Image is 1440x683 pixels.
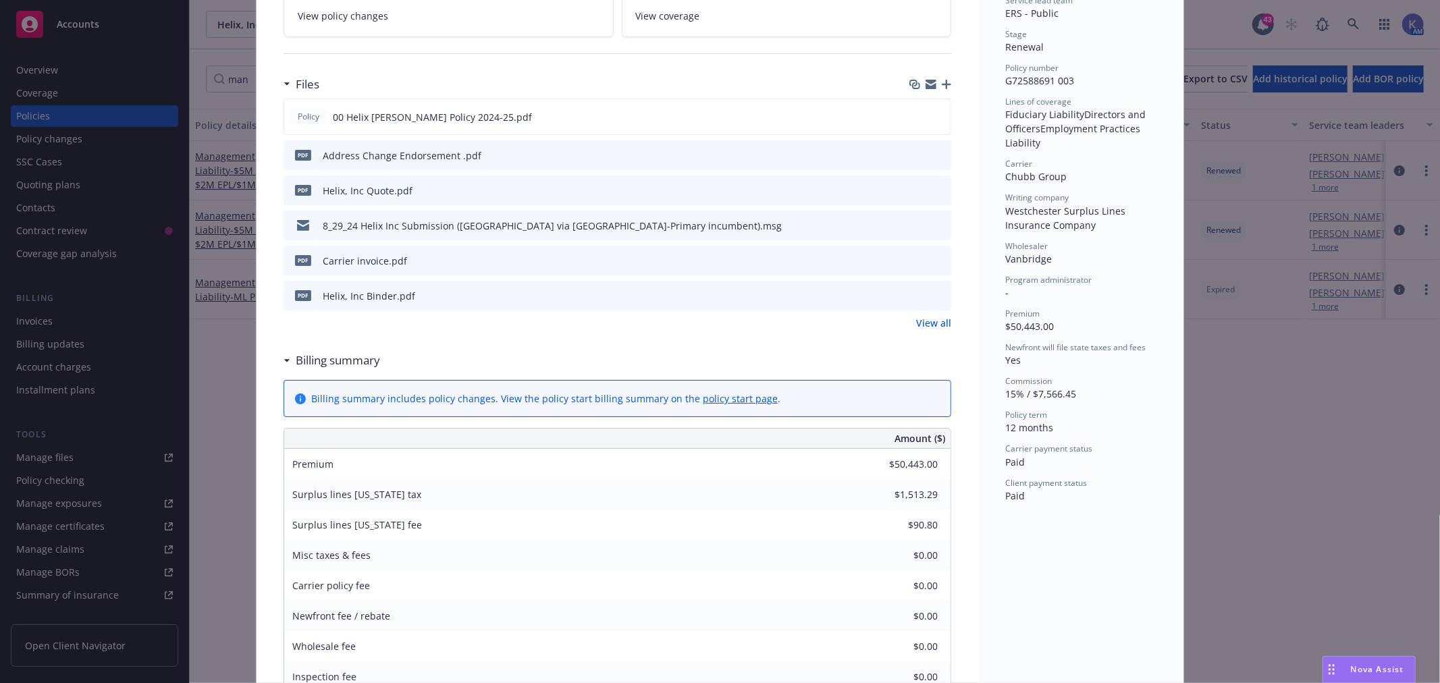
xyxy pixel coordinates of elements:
span: Carrier payment status [1005,443,1092,454]
span: Client payment status [1005,477,1087,489]
span: Newfront will file state taxes and fees [1005,341,1146,353]
input: 0.00 [858,606,946,626]
span: G72588691 003 [1005,74,1074,87]
span: $50,443.00 [1005,320,1054,333]
span: Policy [295,111,322,123]
span: 00 Helix [PERSON_NAME] Policy 2024-25.pdf [333,110,532,124]
span: Surplus lines [US_STATE] tax [292,488,421,501]
div: 8_29_24 Helix Inc Submission ([GEOGRAPHIC_DATA] via [GEOGRAPHIC_DATA]-Primary incumbent).msg [323,219,782,233]
h3: Billing summary [296,352,380,369]
input: 0.00 [858,485,946,505]
span: Renewal [1005,40,1044,53]
span: Employment Practices Liability [1005,122,1143,149]
button: preview file [934,289,946,303]
input: 0.00 [858,636,946,657]
span: pdf [295,150,311,160]
span: View policy changes [298,9,388,23]
button: download file [912,289,923,303]
span: Commission [1005,375,1052,387]
input: 0.00 [858,515,946,535]
button: preview file [933,110,945,124]
span: Carrier [1005,158,1032,169]
span: Stage [1005,28,1027,40]
input: 0.00 [858,454,946,474]
span: 15% / $7,566.45 [1005,387,1076,400]
button: download file [912,219,923,233]
span: Program administrator [1005,274,1092,285]
span: pdf [295,185,311,195]
a: policy start page [703,392,778,405]
button: preview file [934,184,946,198]
span: ERS - Public [1005,7,1059,20]
button: preview file [934,148,946,163]
span: Carrier policy fee [292,579,370,592]
div: Carrier invoice.pdf [323,254,407,268]
span: - [1005,286,1009,299]
div: Helix, Inc Binder.pdf [323,289,415,303]
span: Premium [1005,308,1040,319]
span: Misc taxes & fees [292,549,371,562]
span: Paid [1005,489,1025,502]
input: 0.00 [858,545,946,566]
span: Westchester Surplus Lines Insurance Company [1005,204,1128,231]
input: 0.00 [858,576,946,596]
button: download file [912,254,923,268]
span: Policy number [1005,62,1059,74]
span: View coverage [636,9,700,23]
div: Billing summary includes policy changes. View the policy start billing summary on the . [311,391,780,406]
div: Billing summary [284,352,380,369]
span: 12 months [1005,421,1053,434]
span: Chubb Group [1005,170,1067,183]
span: Yes [1005,354,1021,366]
span: pdf [295,255,311,265]
span: Writing company [1005,192,1069,203]
span: Lines of coverage [1005,96,1071,107]
span: Nova Assist [1351,663,1404,675]
span: Premium [292,458,334,470]
button: Nova Assist [1323,656,1416,683]
span: Surplus lines [US_STATE] fee [292,518,422,531]
span: Inspection fee [292,670,356,683]
button: preview file [934,219,946,233]
span: Paid [1005,456,1025,468]
button: preview file [934,254,946,268]
span: Policy term [1005,409,1047,420]
div: Files [284,76,319,93]
a: View all [916,316,951,330]
button: download file [912,148,923,163]
span: Directors and Officers [1005,108,1148,135]
button: download file [912,184,923,198]
span: Vanbridge [1005,252,1052,265]
div: Helix, Inc Quote.pdf [323,184,412,198]
span: Fiduciary Liability [1005,108,1084,121]
div: Drag to move [1323,657,1340,682]
h3: Files [296,76,319,93]
div: Address Change Endorsement .pdf [323,148,481,163]
span: pdf [295,290,311,300]
span: Wholesaler [1005,240,1048,252]
button: download file [911,110,922,124]
span: Wholesale fee [292,640,356,653]
span: Amount ($) [895,431,945,445]
span: Newfront fee / rebate [292,609,390,622]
